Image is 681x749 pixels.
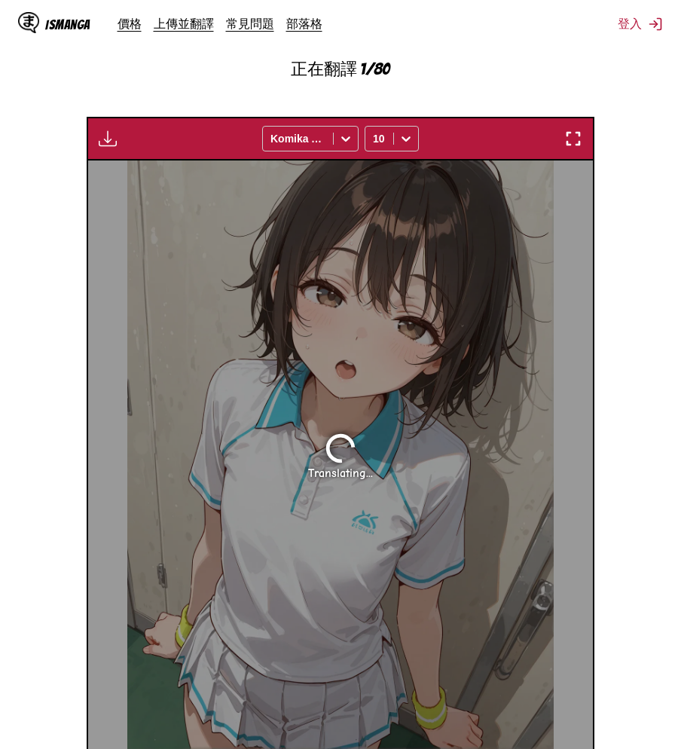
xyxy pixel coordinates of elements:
[286,16,322,31] a: 部落格
[118,16,142,31] a: 價格
[190,58,491,81] p: 正在翻譯 1/80
[618,16,663,32] button: 登入
[648,17,663,32] img: Sign out
[154,16,214,31] a: 上傳並翻譯
[18,12,118,36] a: IsManga LogoIsManga
[308,466,373,480] div: Translating...
[45,17,90,32] div: IsManga
[226,16,274,31] a: 常見問題
[99,130,117,148] img: Download translated images
[322,430,359,466] img: Loading
[564,130,582,148] img: Enter fullscreen
[18,12,39,33] img: IsManga Logo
